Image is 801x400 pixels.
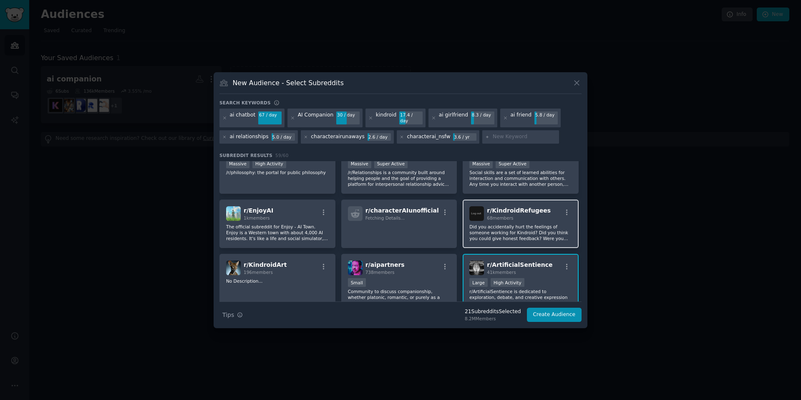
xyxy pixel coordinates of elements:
[469,206,484,221] img: KindroidRefugees
[298,111,334,125] div: AI Companion
[244,207,273,214] span: r/ EnjoyAI
[233,78,344,87] h3: New Audience - Select Subreddits
[469,261,484,275] img: ArtificialSentience
[487,270,516,275] span: 41k members
[439,111,468,125] div: ai girlfriend
[348,170,451,187] p: /r/Relationships is a community built around helping people and the goal of providing a platform ...
[275,153,289,158] span: 59 / 60
[226,261,241,275] img: KindroidArt
[226,170,329,175] p: /r/philosophy: the portal for public philosophy
[407,133,451,141] div: characterai_nsfw
[496,159,529,168] div: Super Active
[336,111,360,119] div: 30 / day
[511,111,532,125] div: ai friend
[258,111,282,119] div: 67 / day
[368,133,391,141] div: 2.6 / day
[376,111,396,125] div: kindroid
[348,159,371,168] div: Massive
[469,278,488,287] div: Large
[453,133,476,141] div: 3.6 / yr
[365,270,395,275] span: 738 members
[226,224,329,241] p: The official subreddit for Enjoy - AI Town. Enjoy is a Western town with about 4,000 AI residents...
[222,311,234,319] span: Tips
[244,215,270,220] span: 1k members
[491,278,524,287] div: High Activity
[219,152,272,158] span: Subreddit Results
[465,316,521,322] div: 8.2M Members
[244,270,273,275] span: 196 members
[487,207,551,214] span: r/ KindroidRefugees
[226,206,241,221] img: EnjoyAI
[219,308,246,322] button: Tips
[471,111,494,119] div: 8.3 / day
[493,133,556,141] input: New Keyword
[348,261,363,275] img: aipartners
[230,133,269,141] div: ai relationships
[365,207,439,214] span: r/ characterAIunofficial
[469,159,493,168] div: Massive
[219,100,271,106] h3: Search keywords
[272,133,295,141] div: 5.0 / day
[348,278,366,287] div: Small
[244,261,287,268] span: r/ KindroidArt
[527,308,582,322] button: Create Audience
[252,159,286,168] div: High Activity
[469,289,572,306] p: r/ArtificialSentience is dedicated to exploration, debate, and creative expression around artific...
[487,215,513,220] span: 68 members
[469,170,572,187] p: Social skills are a set of learned abilities for interaction and communication with others. Any t...
[311,133,365,141] div: characterairunaways
[365,261,405,268] span: r/ aipartners
[348,289,451,306] p: Community to discuss companionship, whether platonic, romantic, or purely as a utility, that are ...
[365,215,405,220] span: Fetching Details...
[399,111,423,125] div: 17.4 / day
[226,159,249,168] div: Massive
[469,224,572,241] p: Did you accidentally hurt the feelings of someone working for Kindroid? Did you think you could g...
[465,308,521,316] div: 21 Subreddit s Selected
[226,278,329,284] p: No Description...
[487,261,552,268] span: r/ ArtificialSentience
[534,111,558,119] div: 5.8 / day
[230,111,256,125] div: ai chatbot
[374,159,408,168] div: Super Active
